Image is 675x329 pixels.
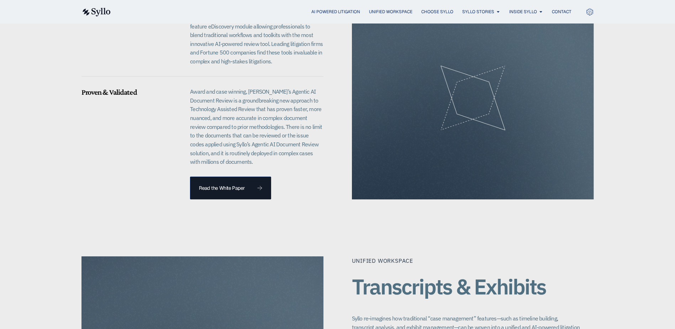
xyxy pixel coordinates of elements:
[369,9,412,15] a: Unified Workspace
[311,9,360,15] a: AI Powered Litigation
[190,13,323,66] p: Syllo’s Agentic AI Document Review integrates with a full-feature eDiscovery module allowing prof...
[462,9,494,15] a: Syllo Stories
[352,275,594,298] h2: Transcripts & Exhibits
[552,9,571,15] a: Contact
[190,87,323,166] p: Award and case winning, [PERSON_NAME]’s Agentic AI Document Review is a groundbreaking new approa...
[421,9,453,15] a: Choose Syllo
[199,186,244,190] span: Read the White Paper
[352,256,594,265] p: Unified Workspace
[81,8,111,16] img: syllo
[125,9,571,15] nav: Menu
[81,88,181,97] h5: Proven & Validated
[190,177,271,199] a: Read the White Paper
[125,9,571,15] div: Menu Toggle
[509,9,537,15] a: Inside Syllo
